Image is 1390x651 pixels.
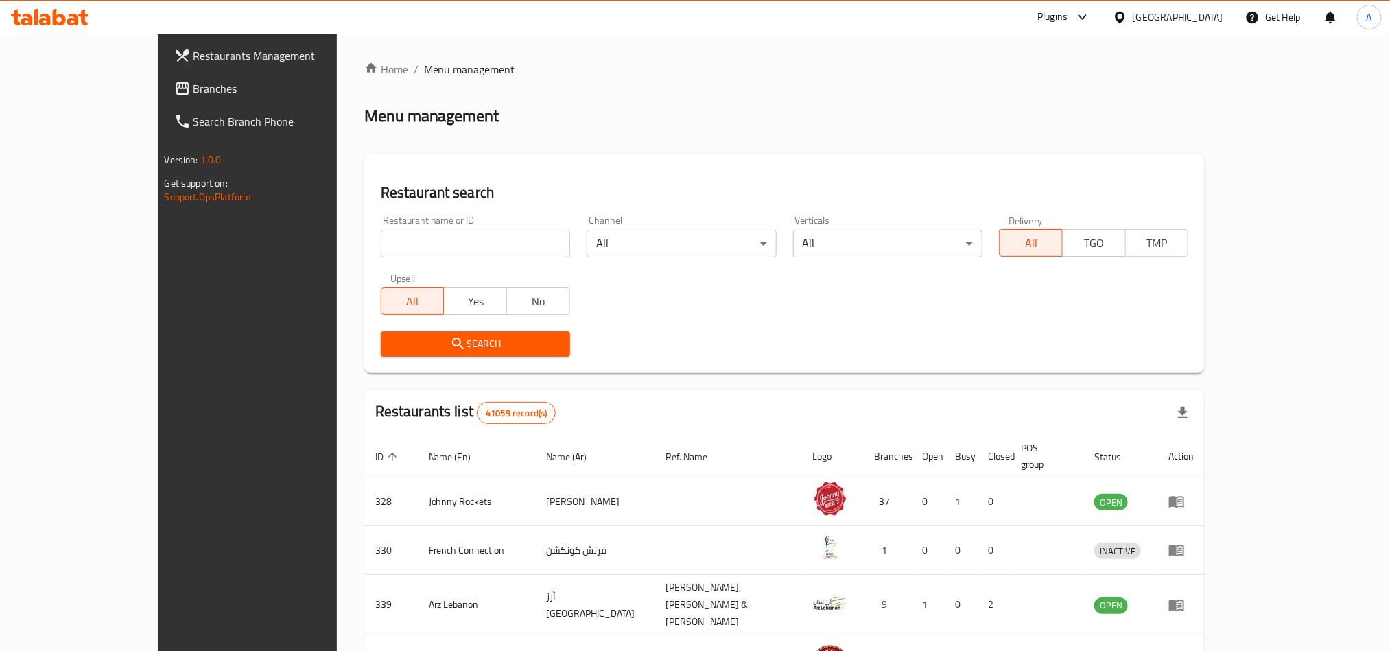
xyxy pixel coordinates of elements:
[424,61,515,78] span: Menu management
[392,335,559,353] span: Search
[165,188,252,206] a: Support.OpsPlatform
[163,39,390,72] a: Restaurants Management
[945,526,978,575] td: 0
[364,526,418,575] td: 330
[912,477,945,526] td: 0
[1125,229,1189,257] button: TMP
[945,477,978,526] td: 1
[387,292,439,311] span: All
[381,287,445,315] button: All
[912,436,945,477] th: Open
[443,287,507,315] button: Yes
[864,477,912,526] td: 37
[546,449,604,465] span: Name (Ar)
[418,526,536,575] td: French Connection
[1022,440,1068,473] span: POS group
[978,526,1011,575] td: 0
[1168,493,1194,510] div: Menu
[978,436,1011,477] th: Closed
[864,436,912,477] th: Branches
[978,575,1011,635] td: 2
[478,407,555,420] span: 41059 record(s)
[193,47,379,64] span: Restaurants Management
[864,575,912,635] td: 9
[1037,9,1068,25] div: Plugins
[381,230,570,257] input: Search for restaurant name or ID..
[912,575,945,635] td: 1
[449,292,502,311] span: Yes
[1068,233,1120,253] span: TGO
[813,530,847,565] img: French Connection
[418,477,536,526] td: Johnny Rockets
[165,151,198,169] span: Version:
[813,585,847,619] img: Arz Lebanon
[793,230,982,257] div: All
[165,174,228,192] span: Get support on:
[665,449,725,465] span: Ref. Name
[1157,436,1205,477] th: Action
[912,526,945,575] td: 0
[1005,233,1057,253] span: All
[1094,543,1141,559] span: INACTIVE
[1094,597,1128,613] span: OPEN
[535,575,655,635] td: أرز [GEOGRAPHIC_DATA]
[381,182,1189,203] h2: Restaurant search
[1009,215,1043,225] label: Delivery
[535,477,655,526] td: [PERSON_NAME]
[506,287,570,315] button: No
[802,436,864,477] th: Logo
[390,274,416,283] label: Upsell
[364,105,499,127] h2: Menu management
[945,436,978,477] th: Busy
[429,449,489,465] span: Name (En)
[477,402,556,424] div: Total records count
[999,229,1063,257] button: All
[1131,233,1183,253] span: TMP
[418,575,536,635] td: Arz Lebanon
[945,575,978,635] td: 0
[163,72,390,105] a: Branches
[375,401,556,424] h2: Restaurants list
[978,477,1011,526] td: 0
[813,482,847,516] img: Johnny Rockets
[364,575,418,635] td: 339
[381,331,570,357] button: Search
[535,526,655,575] td: فرنش كونكشن
[587,230,776,257] div: All
[193,113,379,130] span: Search Branch Phone
[1094,495,1128,510] span: OPEN
[1094,494,1128,510] div: OPEN
[364,61,1205,78] nav: breadcrumb
[1062,229,1126,257] button: TGO
[655,575,802,635] td: [PERSON_NAME],[PERSON_NAME] & [PERSON_NAME]
[864,526,912,575] td: 1
[1168,542,1194,558] div: Menu
[200,151,222,169] span: 1.0.0
[513,292,565,311] span: No
[1367,10,1372,25] span: A
[193,80,379,97] span: Branches
[1133,10,1223,25] div: [GEOGRAPHIC_DATA]
[1094,449,1139,465] span: Status
[364,477,418,526] td: 328
[414,61,419,78] li: /
[375,449,401,465] span: ID
[163,105,390,138] a: Search Branch Phone
[1094,543,1141,559] div: INACTIVE
[1168,597,1194,613] div: Menu
[1166,396,1199,429] div: Export file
